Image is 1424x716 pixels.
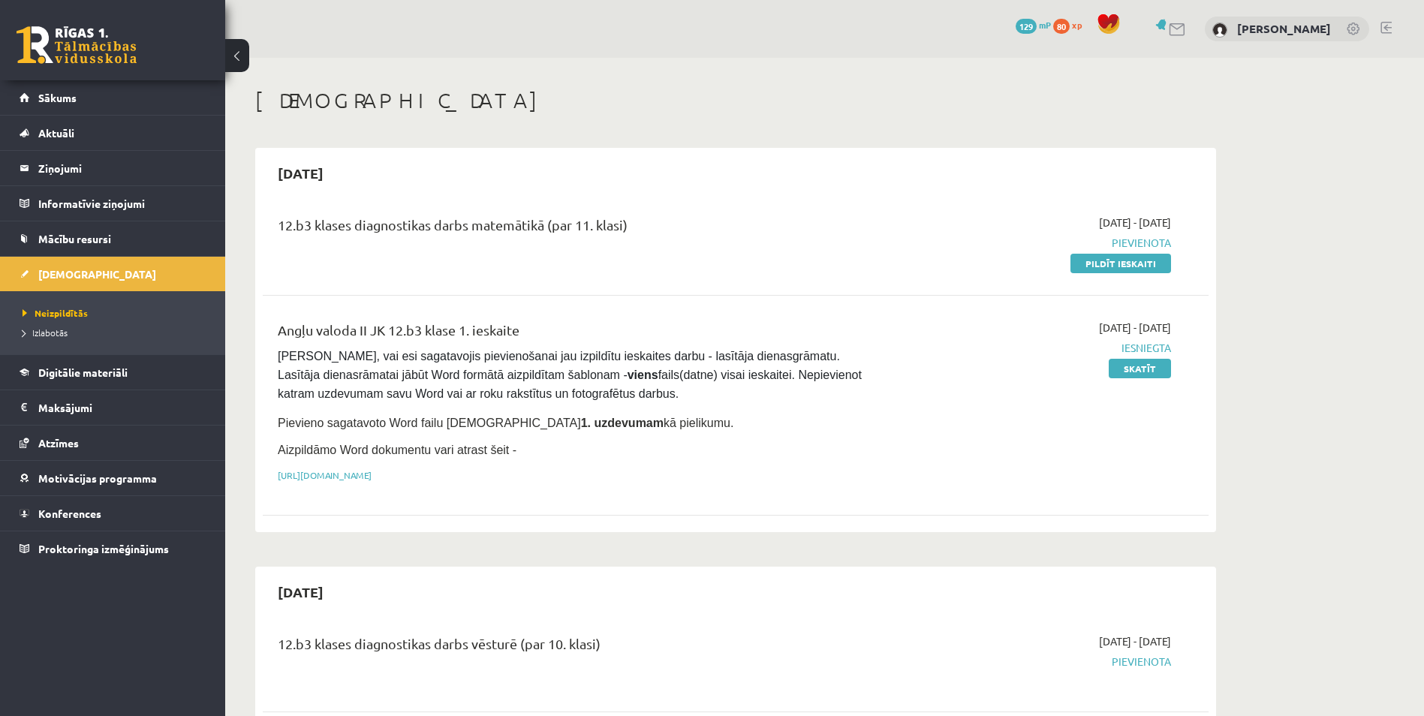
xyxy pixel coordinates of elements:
a: Digitālie materiāli [20,355,206,390]
div: 12.b3 klases diagnostikas darbs vēsturē (par 10. klasi) [278,633,866,661]
a: Informatīvie ziņojumi [20,186,206,221]
a: Konferences [20,496,206,531]
a: Skatīt [1109,359,1171,378]
span: xp [1072,19,1082,31]
legend: Maksājumi [38,390,206,425]
a: Sākums [20,80,206,115]
a: Izlabotās [23,326,210,339]
a: Motivācijas programma [20,461,206,495]
span: 80 [1053,19,1070,34]
span: [PERSON_NAME], vai esi sagatavojis pievienošanai jau izpildītu ieskaites darbu - lasītāja dienasg... [278,350,865,400]
strong: 1. uzdevumam [581,417,664,429]
span: Pievienota [888,235,1171,251]
a: Pildīt ieskaiti [1070,254,1171,273]
span: Pievieno sagatavoto Word failu [DEMOGRAPHIC_DATA] kā pielikumu. [278,417,733,429]
a: Ziņojumi [20,151,206,185]
a: Rīgas 1. Tālmācības vidusskola [17,26,137,64]
span: [DATE] - [DATE] [1099,215,1171,230]
span: mP [1039,19,1051,31]
a: Aktuāli [20,116,206,150]
a: Atzīmes [20,426,206,460]
span: Proktoringa izmēģinājums [38,542,169,555]
div: Angļu valoda II JK 12.b3 klase 1. ieskaite [278,320,866,347]
span: Aizpildāmo Word dokumentu vari atrast šeit - [278,444,516,456]
span: Izlabotās [23,326,68,338]
img: Inga Revina [1212,23,1227,38]
div: 12.b3 klases diagnostikas darbs matemātikā (par 11. klasi) [278,215,866,242]
span: Digitālie materiāli [38,366,128,379]
a: Maksājumi [20,390,206,425]
legend: Ziņojumi [38,151,206,185]
span: Atzīmes [38,436,79,450]
h1: [DEMOGRAPHIC_DATA] [255,88,1216,113]
span: Mācību resursi [38,232,111,245]
a: [URL][DOMAIN_NAME] [278,469,372,481]
span: Motivācijas programma [38,471,157,485]
a: Mācību resursi [20,221,206,256]
span: Aktuāli [38,126,74,140]
span: Iesniegta [888,340,1171,356]
span: Sākums [38,91,77,104]
span: [DATE] - [DATE] [1099,320,1171,335]
h2: [DATE] [263,574,339,609]
span: Konferences [38,507,101,520]
a: [DEMOGRAPHIC_DATA] [20,257,206,291]
a: Proktoringa izmēģinājums [20,531,206,566]
span: Pievienota [888,654,1171,669]
strong: viens [628,369,658,381]
span: Neizpildītās [23,307,88,319]
span: [DEMOGRAPHIC_DATA] [38,267,156,281]
a: 80 xp [1053,19,1089,31]
span: [DATE] - [DATE] [1099,633,1171,649]
a: 129 mP [1016,19,1051,31]
a: Neizpildītās [23,306,210,320]
a: [PERSON_NAME] [1237,21,1331,36]
span: 129 [1016,19,1037,34]
h2: [DATE] [263,155,339,191]
legend: Informatīvie ziņojumi [38,186,206,221]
